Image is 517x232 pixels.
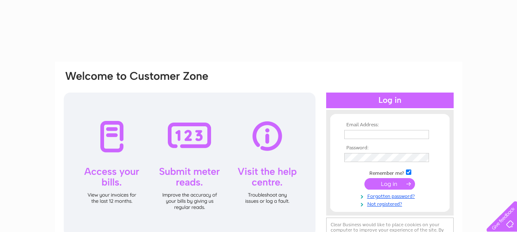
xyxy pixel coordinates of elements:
[342,145,438,151] th: Password:
[344,200,438,207] a: Not registered?
[344,192,438,200] a: Forgotten password?
[364,178,415,190] input: Submit
[342,122,438,128] th: Email Address:
[342,168,438,176] td: Remember me?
